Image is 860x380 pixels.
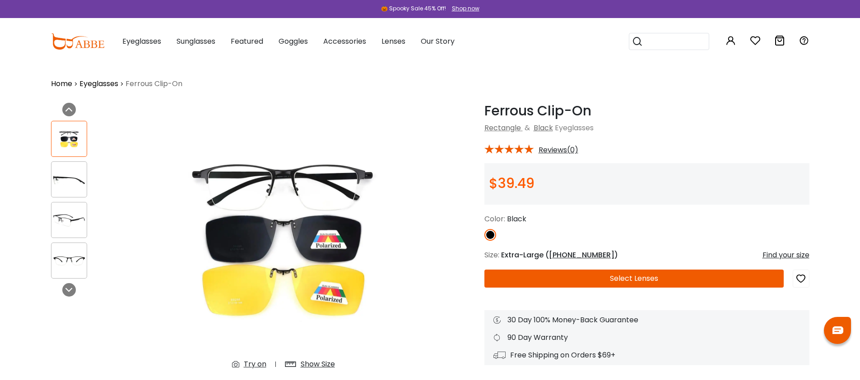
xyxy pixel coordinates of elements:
[549,250,614,260] span: [PHONE_NUMBER]
[539,146,578,154] span: Reviews(0)
[421,36,455,46] span: Our Story
[534,123,553,133] a: Black
[484,250,499,260] span: Size:
[231,36,263,46] span: Featured
[381,36,405,46] span: Lenses
[501,250,618,260] span: Extra-Large ( )
[279,36,308,46] span: Goggles
[489,174,535,193] span: $39.49
[484,214,505,224] span: Color:
[452,5,479,13] div: Shop now
[79,78,118,89] a: Eyeglasses
[244,359,266,370] div: Try on
[447,5,479,12] a: Shop now
[381,5,446,13] div: 🎃 Spooky Sale 45% Off!
[119,103,448,377] img: Ferrous Clip-On Black Metal Eyeglasses , SpringHinges , NosePads Frames from ABBE Glasses
[301,359,335,370] div: Show Size
[555,123,594,133] span: Eyeglasses
[126,78,182,89] span: Ferrous Clip-On
[323,36,366,46] span: Accessories
[122,36,161,46] span: Eyeglasses
[493,315,800,325] div: 30 Day 100% Money-Back Guarantee
[523,123,532,133] span: &
[51,78,72,89] a: Home
[484,270,784,288] button: Select Lenses
[493,332,800,343] div: 90 Day Warranty
[177,36,215,46] span: Sunglasses
[51,33,104,50] img: abbeglasses.com
[507,214,526,224] span: Black
[484,103,809,119] h1: Ferrous Clip-On
[832,326,843,334] img: chat
[51,130,87,148] img: Ferrous Clip-On Black Metal Eyeglasses , SpringHinges , NosePads Frames from ABBE Glasses
[762,250,809,261] div: Find your size
[493,350,800,361] div: Free Shipping on Orders $69+
[51,171,87,188] img: Ferrous Clip-On Black Metal Eyeglasses , SpringHinges , NosePads Frames from ABBE Glasses
[484,123,521,133] a: Rectangle
[51,211,87,229] img: Ferrous Clip-On Black Metal Eyeglasses , SpringHinges , NosePads Frames from ABBE Glasses
[51,252,87,270] img: Ferrous Clip-On Black Metal Eyeglasses , SpringHinges , NosePads Frames from ABBE Glasses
